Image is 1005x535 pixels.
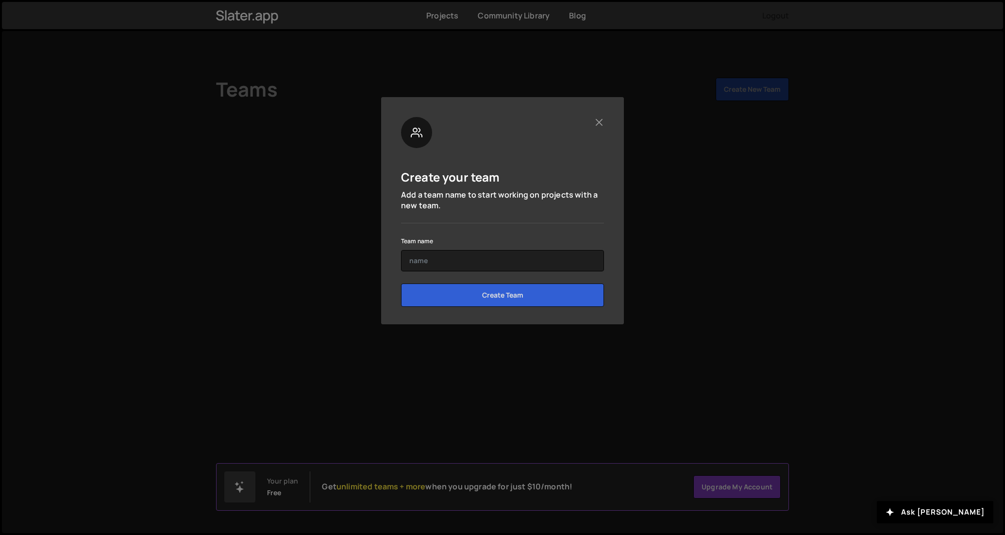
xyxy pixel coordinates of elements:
[877,501,993,523] button: Ask [PERSON_NAME]
[594,117,604,127] button: Close
[401,250,604,271] input: name
[401,189,604,211] p: Add a team name to start working on projects with a new team.
[401,284,604,307] input: Create Team
[401,169,500,184] h5: Create your team
[401,236,433,246] label: Team name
